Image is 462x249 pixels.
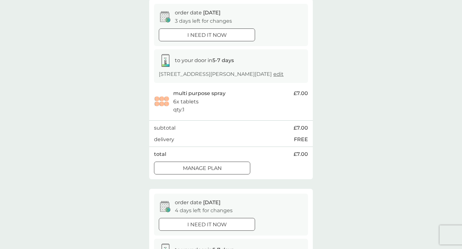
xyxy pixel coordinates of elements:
[154,150,166,158] p: total
[159,28,255,41] button: i need it now
[294,124,308,132] span: £7.00
[173,98,199,106] p: 6x tablets
[212,57,234,63] strong: 5-7 days
[159,70,284,78] p: [STREET_ADDRESS][PERSON_NAME][DATE]
[187,31,227,39] p: i need it now
[294,150,308,158] span: £7.00
[273,71,284,77] a: edit
[175,9,220,17] p: order date
[203,10,220,16] span: [DATE]
[175,198,220,207] p: order date
[159,218,255,231] button: i need it now
[175,57,234,63] span: to your door in
[173,89,226,98] p: multi purpose spray
[154,162,250,174] button: Manage plan
[175,206,233,215] p: 4 days left for changes
[294,135,308,144] p: FREE
[173,106,184,114] p: qty : 1
[187,221,227,229] p: i need it now
[154,135,174,144] p: delivery
[203,199,220,205] span: [DATE]
[294,89,308,98] span: £7.00
[154,124,175,132] p: subtotal
[183,164,222,173] p: Manage plan
[175,17,232,25] p: 3 days left for changes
